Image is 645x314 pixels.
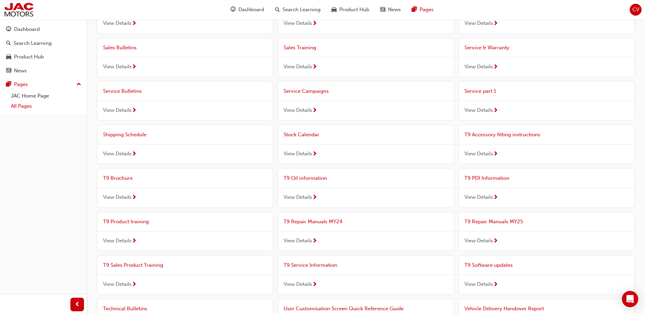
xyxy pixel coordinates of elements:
[77,80,81,89] span: up-icon
[284,150,312,158] span: View Details
[6,68,11,74] span: news-icon
[464,88,496,94] span: Service part 1
[6,40,11,47] span: search-icon
[14,81,28,88] div: Pages
[103,175,133,181] span: T9 Brochure
[464,219,523,225] span: T9 Repair Manuals MY25
[132,108,137,114] span: next-icon
[3,51,84,63] a: Product Hub
[14,53,44,61] div: Product Hub
[14,25,40,33] div: Dashboard
[388,6,401,14] span: News
[103,193,132,201] span: View Details
[332,5,337,14] span: car-icon
[312,282,317,288] span: next-icon
[98,38,273,76] a: Sales BulletinsView Details
[132,64,137,70] span: next-icon
[312,195,317,201] span: next-icon
[284,219,342,225] span: T9 Repair Manuals MY24
[326,3,375,17] a: car-iconProduct Hub
[132,282,137,288] span: next-icon
[103,106,132,114] span: View Details
[278,169,453,207] a: T9 Oil informationView Details
[493,21,498,27] span: next-icon
[225,3,270,17] a: guage-iconDashboard
[3,2,34,17] img: jac-portal
[278,82,453,120] a: Service CampaignsView Details
[312,64,317,70] span: next-icon
[98,125,273,163] a: Shipping ScheduleView Details
[464,63,493,71] span: View Details
[380,5,385,14] span: news-icon
[238,6,264,14] span: Dashboard
[284,106,312,114] span: View Details
[103,132,147,138] span: Shipping Schedule
[464,19,493,27] span: View Details
[103,45,137,51] span: Sales Bulletins
[284,132,319,138] span: Stock Calendar
[3,65,84,77] a: News
[132,238,137,244] span: next-icon
[278,212,453,250] a: T9 Repair Manuals MY24View Details
[103,237,132,245] span: View Details
[464,150,493,158] span: View Details
[8,91,84,101] a: JAC Home Page
[103,306,147,312] span: Technical Bulletins
[75,300,80,309] span: prev-icon
[6,54,11,60] span: car-icon
[464,132,540,138] span: T9 Accessory fitting instructions
[464,106,493,114] span: View Details
[459,82,634,120] a: Service part 1View Details
[284,237,312,245] span: View Details
[284,193,312,201] span: View Details
[278,38,453,76] a: Sales TrainingView Details
[284,19,312,27] span: View Details
[459,38,634,76] a: Service & WarrantyView Details
[103,280,132,288] span: View Details
[270,3,326,17] a: search-iconSearch Learning
[406,3,439,17] a: pages-iconPages
[231,5,236,14] span: guage-icon
[132,21,137,27] span: next-icon
[103,63,132,71] span: View Details
[103,262,163,268] span: T9 Sales Product Training
[493,64,498,70] span: next-icon
[284,280,312,288] span: View Details
[6,82,11,88] span: pages-icon
[278,256,453,294] a: T9 Service InformationView Details
[459,256,634,294] a: T9 Software updatesView Details
[3,37,84,50] a: Search Learning
[459,169,634,207] a: T9 PDI InformationView Details
[412,5,417,14] span: pages-icon
[464,193,493,201] span: View Details
[312,238,317,244] span: next-icon
[3,78,84,91] button: Pages
[98,256,273,294] a: T9 Sales Product TrainingView Details
[632,6,639,14] span: CV
[464,237,493,245] span: View Details
[98,212,273,250] a: T9 Product trainingView Details
[275,5,280,14] span: search-icon
[283,6,321,14] span: Search Learning
[464,306,544,312] span: Vehicle Delivery Handover Report
[493,238,498,244] span: next-icon
[493,151,498,157] span: next-icon
[339,6,369,14] span: Product Hub
[8,101,84,111] a: All Pages
[132,195,137,201] span: next-icon
[284,63,312,71] span: View Details
[132,151,137,157] span: next-icon
[14,67,27,75] div: News
[493,195,498,201] span: next-icon
[493,282,498,288] span: next-icon
[103,219,149,225] span: T9 Product training
[3,22,84,78] button: DashboardSearch LearningProduct HubNews
[459,212,634,250] a: T9 Repair Manuals MY25View Details
[459,125,634,163] a: T9 Accessory fitting instructionsView Details
[284,175,327,181] span: T9 Oil information
[312,151,317,157] span: next-icon
[464,262,513,268] span: T9 Software updates
[312,21,317,27] span: next-icon
[103,150,132,158] span: View Details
